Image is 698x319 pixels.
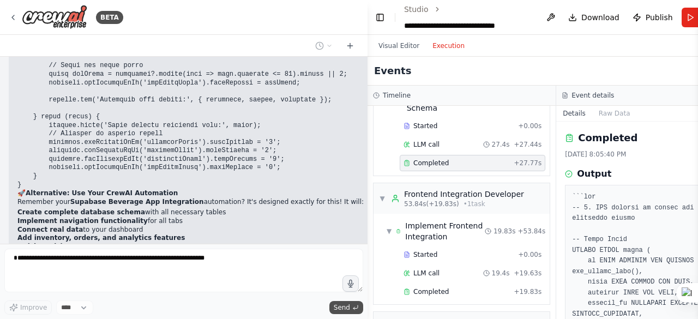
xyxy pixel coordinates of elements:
strong: Create complete database schema [17,208,145,216]
span: Started [413,250,437,259]
img: Logo [22,5,87,29]
span: Started [413,122,437,130]
span: + 0.00s [518,250,541,259]
button: Download [564,8,624,27]
li: to your dashboard [17,226,418,234]
span: LLM call [413,269,440,278]
strong: Supabase Beverage App Integration [70,198,204,206]
span: ▼ [379,194,386,203]
nav: breadcrumb [404,4,533,31]
span: + 27.77s [514,159,542,167]
a: Studio [404,5,429,14]
li: with all necessary tables [17,208,418,217]
div: Implement Frontend Integration [405,220,485,242]
span: + 53.84s [518,227,546,236]
li: for all tabs [17,217,418,226]
button: Improve [4,300,52,315]
button: Raw Data [592,106,637,121]
strong: Implement navigation functionality [17,217,148,225]
h3: Output [577,167,611,180]
button: Details [556,106,592,121]
p: Remember your automation? It's designed exactly for this! It will: [17,198,418,207]
button: Visual Editor [372,39,426,52]
h2: Completed [578,130,637,146]
h3: Timeline [383,91,411,100]
button: Click to speak your automation idea [342,275,359,292]
span: 53.84s (+19.83s) [404,200,459,208]
strong: Alternative: Use Your CrewAI Automation [26,189,178,197]
div: Frontend Integration Developer [404,189,524,200]
button: Publish [628,8,677,27]
button: Execution [426,39,471,52]
span: 19.83s [494,227,516,236]
button: Send [329,301,363,314]
button: Hide left sidebar [374,10,386,25]
span: ▼ [387,227,392,236]
span: Send [334,303,350,312]
h2: Events [374,63,411,79]
span: Improve [20,303,47,312]
h3: Event details [571,91,614,100]
strong: Connect real data [17,226,83,233]
button: Start a new chat [341,39,359,52]
span: Publish [646,12,673,23]
span: Download [581,12,619,23]
span: Completed [413,159,449,167]
strong: Add inventory, orders, and analytics features [17,234,185,242]
strong: Quick Decision: [17,243,74,250]
span: + 19.83s [514,287,542,296]
span: + 27.44s [514,140,542,149]
span: 19.4s [492,269,510,278]
div: BETA [96,11,123,24]
h2: 🚀 [17,189,418,198]
span: LLM call [413,140,440,149]
button: Switch to previous chat [311,39,337,52]
span: + 19.63s [514,269,542,278]
span: + 0.00s [518,122,541,130]
span: Completed [413,287,449,296]
span: 27.4s [492,140,510,149]
span: • 1 task [464,200,485,208]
